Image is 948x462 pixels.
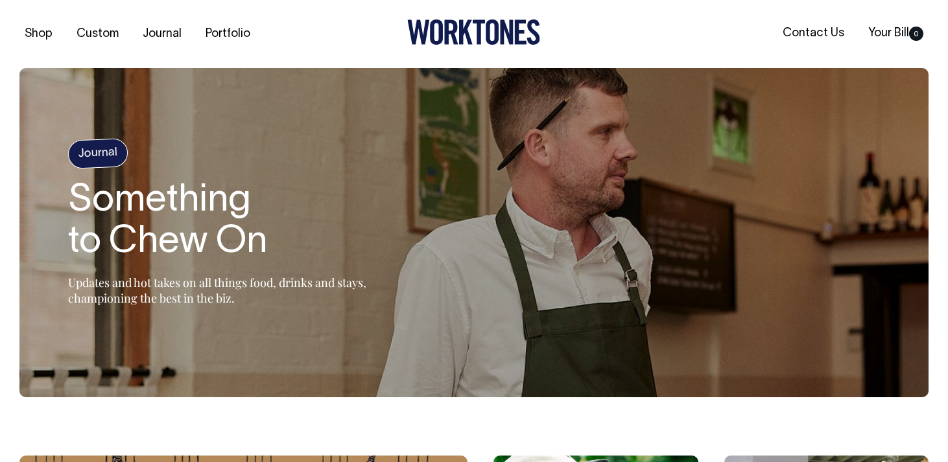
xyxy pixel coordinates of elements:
a: Shop [19,23,58,45]
a: Portfolio [200,23,255,45]
a: Contact Us [777,23,849,44]
a: Journal [137,23,187,45]
p: Updates and hot takes on all things food, drinks and stays, championing the best in the biz. [68,275,392,306]
span: 0 [909,27,923,41]
h1: Something to Chew On [68,181,392,264]
a: Custom [71,23,124,45]
a: Your Bill0 [863,23,929,44]
h4: Journal [67,138,128,169]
